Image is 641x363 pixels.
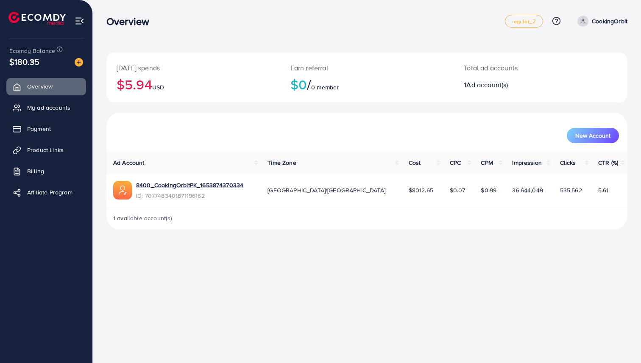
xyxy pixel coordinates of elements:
a: Affiliate Program [6,184,86,201]
p: Total ad accounts [464,63,574,73]
span: Clicks [560,158,576,167]
a: Billing [6,163,86,180]
a: CookingOrbit [574,16,627,27]
span: CPM [481,158,493,167]
span: New Account [575,133,610,139]
span: Payment [27,125,51,133]
span: 36,644,049 [512,186,543,194]
span: Billing [27,167,44,175]
span: Ad account(s) [466,80,508,89]
a: My ad accounts [6,99,86,116]
h3: Overview [106,15,156,28]
span: 5.61 [598,186,609,194]
h2: $5.94 [117,76,270,92]
span: / [307,75,311,94]
span: $8012.65 [409,186,433,194]
span: Product Links [27,146,64,154]
a: Product Links [6,141,86,158]
span: Ecomdy Balance [9,47,55,55]
span: 0 member [311,83,339,91]
span: ID: 7077483401871196162 [136,191,243,200]
img: menu [75,16,84,26]
a: regular_2 [505,15,543,28]
span: USD [152,83,164,91]
img: logo [8,12,66,25]
p: Earn referral [290,63,444,73]
span: My ad accounts [27,103,70,112]
a: Payment [6,120,86,137]
span: [GEOGRAPHIC_DATA]/[GEOGRAPHIC_DATA] [268,186,385,194]
span: Overview [27,82,53,91]
span: $0.07 [450,186,465,194]
p: CookingOrbit [592,16,627,26]
span: CPC [450,158,461,167]
button: New Account [567,128,619,143]
span: Time Zone [268,158,296,167]
h2: $0 [290,76,444,92]
p: [DATE] spends [117,63,270,73]
a: 8400_CookingOrbitPK_1653874370334 [136,181,243,189]
a: Overview [6,78,86,95]
img: image [75,58,83,67]
span: Affiliate Program [27,188,72,197]
span: $180.35 [9,55,39,68]
span: Ad Account [113,158,145,167]
span: $0.99 [481,186,496,194]
span: Cost [409,158,421,167]
span: 1 available account(s) [113,214,173,222]
span: regular_2 [512,19,536,24]
span: Impression [512,158,542,167]
img: ic-ads-acc.e4c84228.svg [113,181,132,200]
span: 535,562 [560,186,582,194]
span: CTR (%) [598,158,618,167]
h2: 1 [464,81,574,89]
